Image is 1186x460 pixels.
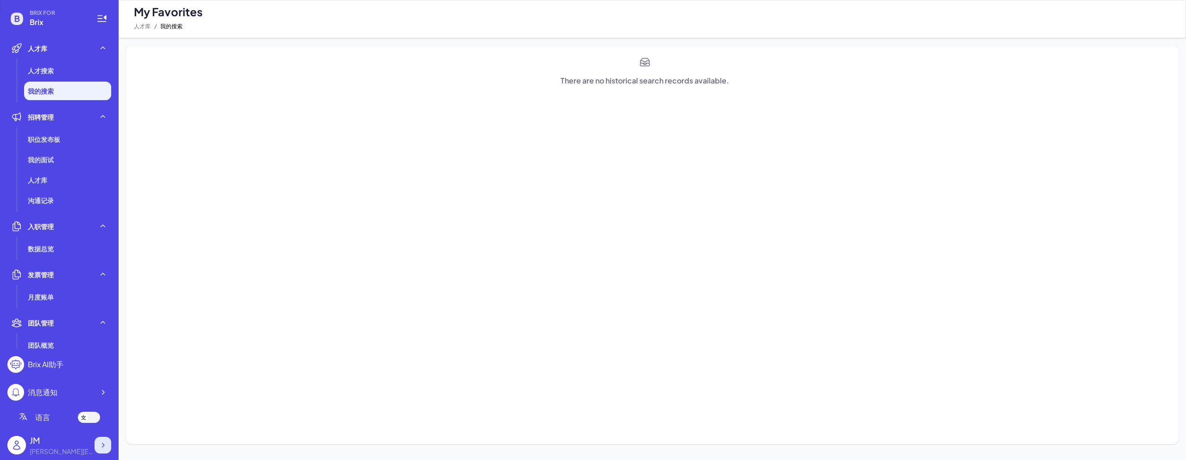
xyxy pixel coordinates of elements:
span: 入职管理 [28,222,54,231]
span: 我的搜索 [28,86,54,96]
div: Brix AI助手 [28,359,63,370]
div: 消息通知 [28,387,57,398]
span: Brix [30,17,85,28]
span: / [154,21,157,32]
span: 数据总览 [28,244,54,253]
span: 我的面试 [28,155,54,164]
span: 招聘管理 [28,112,54,121]
span: BRIX FOR [30,9,85,17]
div: JM [30,434,95,447]
img: user_logo.png [7,436,26,454]
span: 团队管理 [28,318,54,327]
span: 人才库 [28,44,47,53]
span: 月度账单 [28,292,54,301]
div: james@joinbrix.com [30,447,95,456]
span: 职位发布板 [28,134,60,144]
span: 发票管理 [28,270,54,279]
span: 人才搜索 [28,66,54,75]
span: 沟通记录 [28,196,54,205]
span: 我的搜索 [160,21,183,32]
span: 团队概览 [28,340,54,350]
span: 人才库 [28,175,47,185]
div: There are no historical search records available. [561,75,729,86]
span: My Favorites [134,4,202,19]
span: 语言 [35,412,50,423]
